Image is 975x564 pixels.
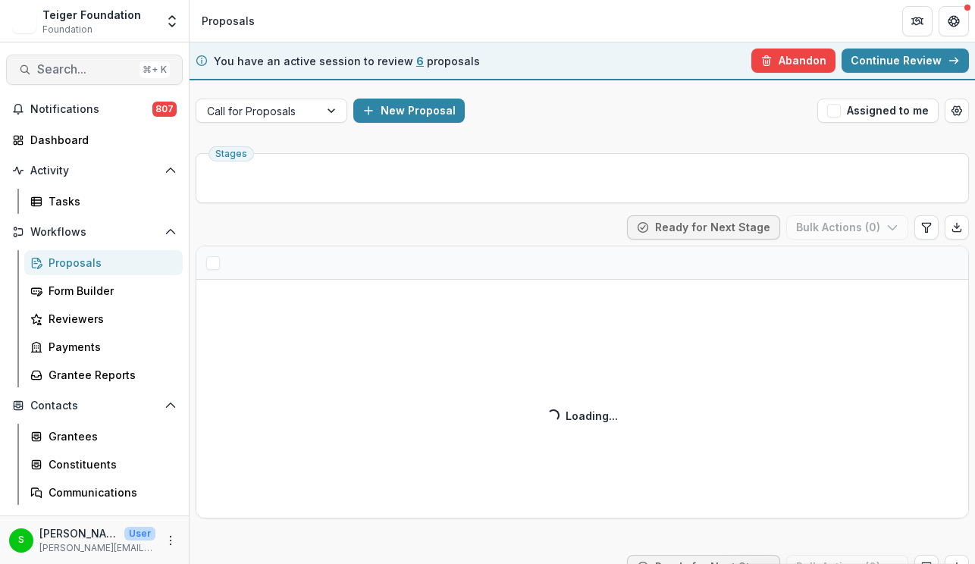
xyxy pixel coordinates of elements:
[6,158,183,183] button: Open Activity
[416,55,424,67] span: 6
[49,456,171,472] div: Constituents
[24,362,183,387] a: Grantee Reports
[817,99,939,123] button: Assigned to me
[842,49,969,73] a: Continue Review
[353,99,465,123] button: New Proposal
[49,283,171,299] div: Form Builder
[49,339,171,355] div: Payments
[24,189,183,214] a: Tasks
[42,23,92,36] span: Foundation
[37,62,133,77] span: Search...
[30,164,158,177] span: Activity
[161,6,183,36] button: Open entity switcher
[18,535,24,545] div: Stephanie
[30,399,158,412] span: Contacts
[6,97,183,121] button: Notifications807
[24,250,183,275] a: Proposals
[6,511,183,535] button: Open Data & Reporting
[24,480,183,505] a: Communications
[49,484,171,500] div: Communications
[214,53,480,69] p: You have an active session to review proposals
[49,193,171,209] div: Tasks
[30,226,158,239] span: Workflows
[202,13,255,29] div: Proposals
[39,541,155,555] p: [PERSON_NAME][EMAIL_ADDRESS][DOMAIN_NAME]
[49,255,171,271] div: Proposals
[152,102,177,117] span: 807
[24,278,183,303] a: Form Builder
[215,149,247,159] span: Stages
[49,367,171,383] div: Grantee Reports
[30,132,171,148] div: Dashboard
[140,61,170,78] div: ⌘ + K
[30,103,152,116] span: Notifications
[24,306,183,331] a: Reviewers
[24,424,183,449] a: Grantees
[6,55,183,85] button: Search...
[12,9,36,33] img: Teiger Foundation
[42,7,141,23] div: Teiger Foundation
[49,311,171,327] div: Reviewers
[124,527,155,540] p: User
[24,334,183,359] a: Payments
[196,10,261,32] nav: breadcrumb
[6,220,183,244] button: Open Workflows
[939,6,969,36] button: Get Help
[751,49,835,73] button: Abandon
[6,127,183,152] a: Dashboard
[161,531,180,550] button: More
[6,393,183,418] button: Open Contacts
[24,452,183,477] a: Constituents
[49,428,171,444] div: Grantees
[945,99,969,123] button: Open table manager
[902,6,933,36] button: Partners
[39,525,118,541] p: [PERSON_NAME]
